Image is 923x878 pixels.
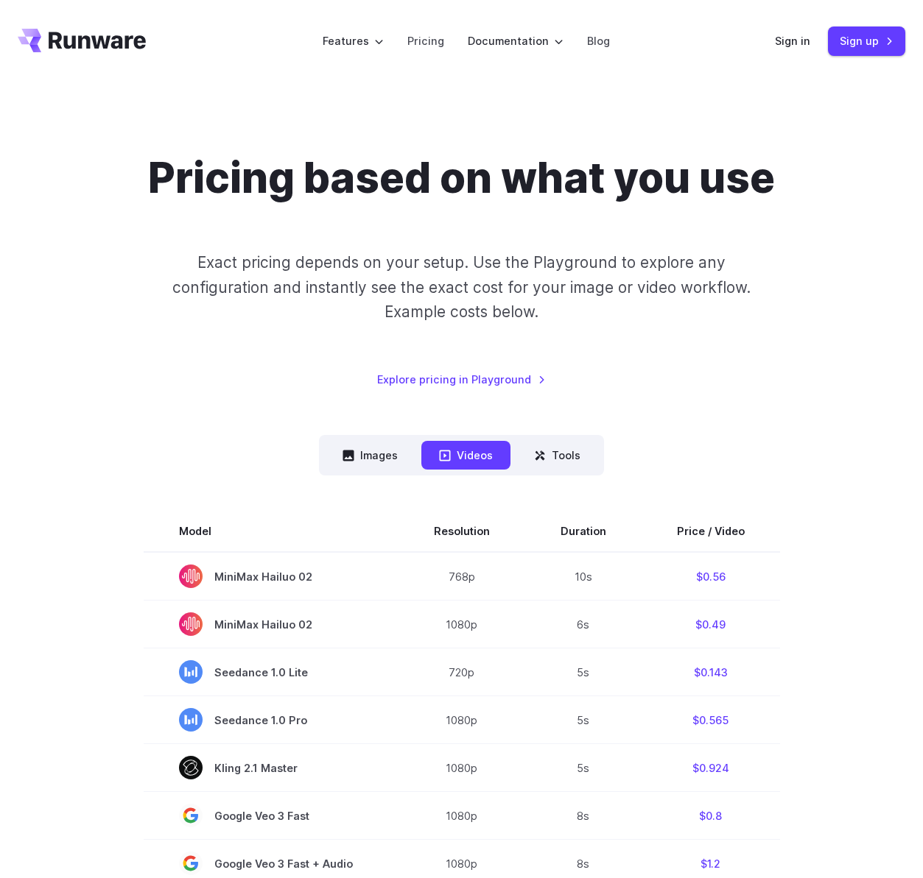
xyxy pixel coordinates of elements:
[179,756,363,779] span: Kling 2.1 Master
[179,708,363,732] span: Seedance 1.0 Pro
[642,552,780,601] td: $0.56
[377,371,546,388] a: Explore pricing in Playground
[325,441,415,470] button: Images
[525,744,642,792] td: 5s
[399,552,525,601] td: 768p
[642,792,780,840] td: $0.8
[525,648,642,696] td: 5s
[179,612,363,636] span: MiniMax Hailuo 02
[525,601,642,648] td: 6s
[642,648,780,696] td: $0.143
[828,26,905,55] a: Sign up
[407,32,444,49] a: Pricing
[179,660,363,684] span: Seedance 1.0 Lite
[323,32,384,49] label: Features
[642,511,780,552] th: Price / Video
[468,32,564,49] label: Documentation
[151,250,773,324] p: Exact pricing depends on your setup. Use the Playground to explore any configuration and instantl...
[179,564,363,588] span: MiniMax Hailuo 02
[144,511,399,552] th: Model
[525,552,642,601] td: 10s
[642,601,780,648] td: $0.49
[525,511,642,552] th: Duration
[399,744,525,792] td: 1080p
[179,804,363,827] span: Google Veo 3 Fast
[642,744,780,792] td: $0.924
[642,696,780,744] td: $0.565
[516,441,598,470] button: Tools
[525,792,642,840] td: 8s
[399,696,525,744] td: 1080p
[18,29,146,52] a: Go to /
[399,792,525,840] td: 1080p
[148,153,775,203] h1: Pricing based on what you use
[399,648,525,696] td: 720p
[421,441,510,470] button: Videos
[775,32,810,49] a: Sign in
[399,511,525,552] th: Resolution
[525,696,642,744] td: 5s
[179,852,363,875] span: Google Veo 3 Fast + Audio
[399,601,525,648] td: 1080p
[587,32,610,49] a: Blog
